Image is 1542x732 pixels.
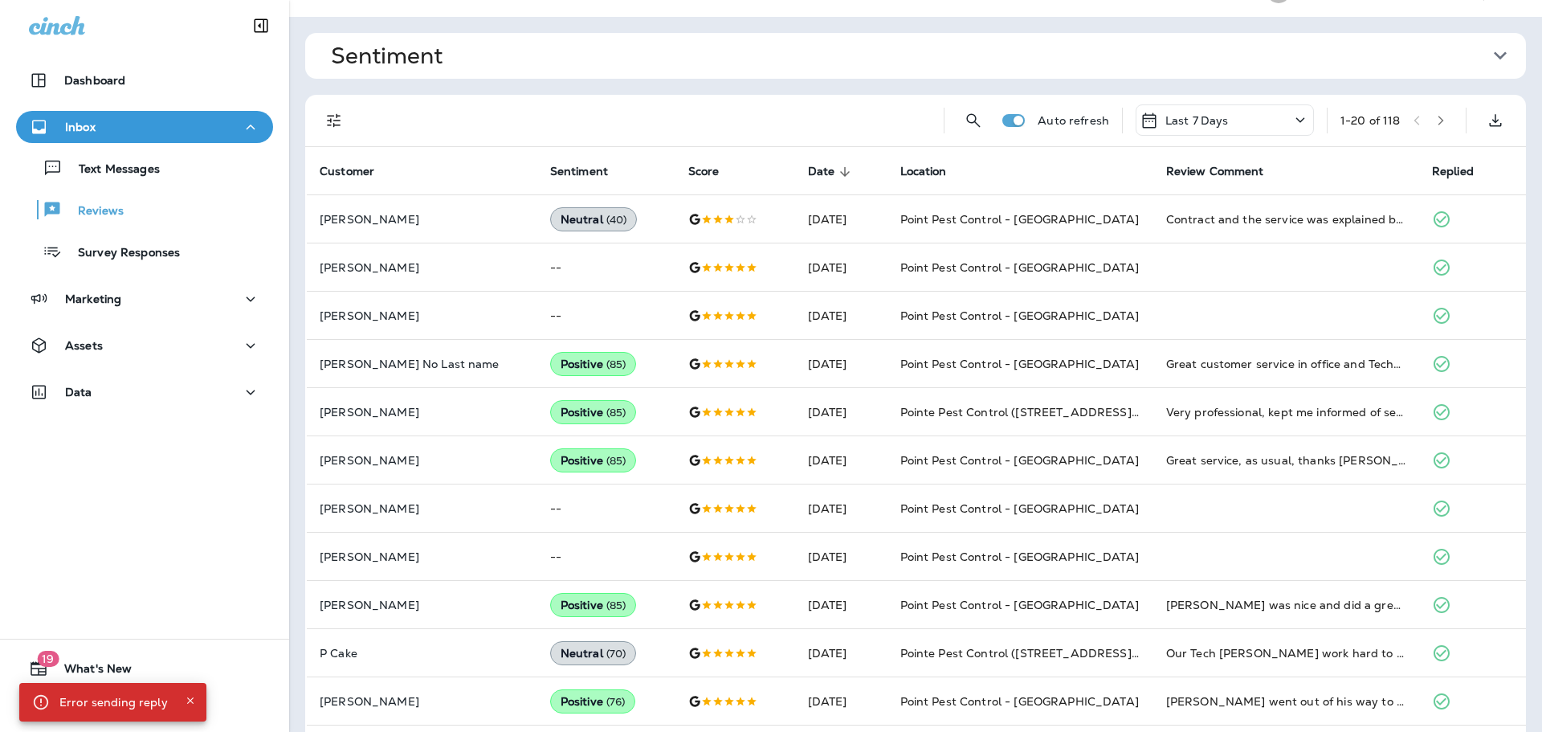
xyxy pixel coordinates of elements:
[537,485,675,533] td: --
[62,204,124,219] p: Reviews
[900,309,1139,323] span: Point Pest Control - [GEOGRAPHIC_DATA]
[688,165,720,178] span: Score
[37,651,59,667] span: 19
[900,165,947,178] span: Location
[16,193,273,227] button: Reviews
[320,309,524,322] p: [PERSON_NAME]
[550,641,637,665] div: Neutral
[537,292,675,340] td: --
[606,695,626,709] span: ( 76 )
[795,195,887,243] td: [DATE]
[48,662,132,681] span: What's New
[550,165,608,178] span: Sentiment
[795,533,887,581] td: [DATE]
[537,243,675,292] td: --
[808,165,856,179] span: Date
[65,121,96,133] p: Inbox
[1166,356,1406,372] div: Great customer service in office and Technicians. Very respectful of property. Arrived within the...
[320,454,524,467] p: [PERSON_NAME]
[16,111,273,143] button: Inbox
[1166,165,1264,178] span: Review Comment
[181,691,200,710] button: Close
[1166,165,1285,179] span: Review Comment
[900,357,1139,371] span: Point Pest Control - [GEOGRAPHIC_DATA]
[65,339,103,352] p: Assets
[16,151,273,185] button: Text Messages
[65,386,92,399] p: Data
[808,165,835,178] span: Date
[550,400,637,424] div: Positive
[795,340,887,388] td: [DATE]
[900,550,1139,564] span: Point Pest Control - [GEOGRAPHIC_DATA]
[606,213,627,227] span: ( 40 )
[331,43,443,69] h1: Sentiment
[1166,645,1406,661] div: Our Tech Nick Seidelman work hard to do the best job he can. Very customer service oriented.
[1038,114,1109,127] p: Auto refresh
[16,652,273,685] button: 19What's New
[900,165,968,179] span: Location
[16,283,273,315] button: Marketing
[1166,404,1406,420] div: Very professional, kept me informed of services provided, thanks Kevin
[957,104,989,137] button: Search Reviews
[1432,165,1495,179] span: Replied
[795,677,887,726] td: [DATE]
[550,448,637,472] div: Positive
[59,688,168,717] div: Error sending reply
[606,647,626,660] span: ( 70 )
[16,376,273,408] button: Data
[16,235,273,268] button: Survey Responses
[320,695,524,708] p: [PERSON_NAME]
[320,261,524,274] p: [PERSON_NAME]
[900,598,1139,612] span: Point Pest Control - [GEOGRAPHIC_DATA]
[795,292,887,340] td: [DATE]
[320,165,374,178] span: Customer
[606,599,626,612] span: ( 85 )
[900,212,1139,227] span: Point Pest Control - [GEOGRAPHIC_DATA]
[320,550,524,563] p: [PERSON_NAME]
[16,691,273,723] button: Support
[320,406,524,419] p: [PERSON_NAME]
[688,165,740,179] span: Score
[320,165,395,179] span: Customer
[795,243,887,292] td: [DATE]
[63,162,160,178] p: Text Messages
[606,454,626,468] span: ( 85 )
[1166,211,1406,227] div: Contract and the service was explained but still not sure how long it will take for all the bee’s...
[16,64,273,96] button: Dashboard
[1432,165,1474,178] span: Replied
[606,358,626,371] span: ( 85 )
[550,207,638,231] div: Neutral
[795,629,887,677] td: [DATE]
[239,10,284,42] button: Collapse Sidebar
[318,33,1539,79] button: Sentiment
[320,647,524,660] p: P Cake
[900,453,1139,468] span: Point Pest Control - [GEOGRAPHIC_DATA]
[320,358,524,370] p: [PERSON_NAME] No Last name
[65,292,121,305] p: Marketing
[900,646,1238,660] span: Pointe Pest Control ([STREET_ADDRESS][PERSON_NAME] )
[318,104,350,137] button: Filters
[1166,597,1406,613] div: Carlos was nice and did a great job
[1166,693,1406,710] div: Nick went out of his way to Provide a good job for us. Hopefully our pests are gone forever
[1165,114,1229,127] p: Last 7 Days
[900,501,1139,516] span: Point Pest Control - [GEOGRAPHIC_DATA]
[1166,452,1406,468] div: Great service, as usual, thanks Sam!
[1340,114,1401,127] div: 1 - 20 of 118
[795,388,887,436] td: [DATE]
[1479,104,1511,137] button: Export as CSV
[900,694,1139,709] span: Point Pest Control - [GEOGRAPHIC_DATA]
[537,533,675,581] td: --
[550,165,629,179] span: Sentiment
[550,352,637,376] div: Positive
[795,436,887,485] td: [DATE]
[900,260,1139,275] span: Point Pest Control - [GEOGRAPHIC_DATA]
[550,593,637,617] div: Positive
[320,599,524,611] p: [PERSON_NAME]
[320,502,524,515] p: [PERSON_NAME]
[16,329,273,362] button: Assets
[900,405,1238,419] span: Pointe Pest Control ([STREET_ADDRESS][PERSON_NAME] )
[795,581,887,629] td: [DATE]
[64,74,125,87] p: Dashboard
[606,406,626,419] span: ( 85 )
[550,689,636,714] div: Positive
